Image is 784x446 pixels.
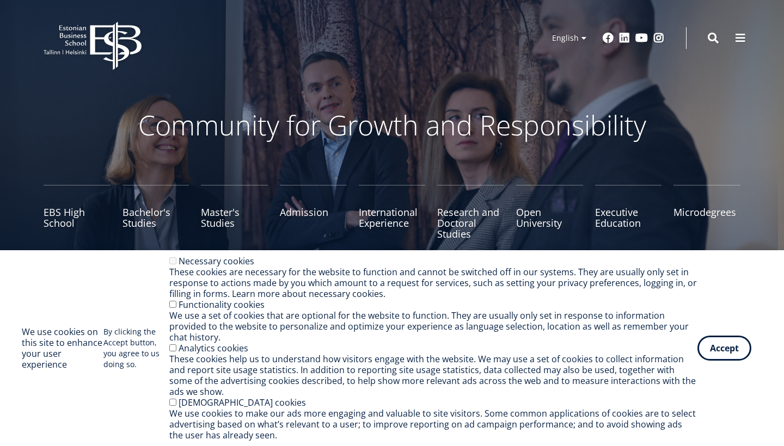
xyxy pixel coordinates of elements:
div: These cookies help us to understand how visitors engage with the website. We may use a set of coo... [169,354,697,397]
a: Bachelor's Studies [122,185,189,239]
a: Executive Education [595,185,662,239]
a: EBS High School [44,185,111,239]
p: By clicking the Accept button, you agree to us doing so. [103,326,170,370]
div: We use a set of cookies that are optional for the website to function. They are usually only set ... [169,310,697,343]
div: These cookies are necessary for the website to function and cannot be switched off in our systems... [169,267,697,299]
a: International Experience [359,185,426,239]
a: Open University [516,185,583,239]
a: Facebook [603,33,614,44]
a: Research and Doctoral Studies [437,185,504,239]
a: Instagram [653,33,664,44]
label: [DEMOGRAPHIC_DATA] cookies [179,397,306,408]
a: Linkedin [619,33,630,44]
a: Microdegrees [673,185,740,239]
h2: We use cookies on this site to enhance your user experience [22,326,103,370]
a: Admission [280,185,347,239]
a: Youtube [635,33,648,44]
label: Analytics cookies [179,342,248,354]
label: Functionality cookies [179,299,265,311]
button: Accept [697,336,751,361]
div: We use cookies to make our ads more engaging and valuable to site visitors. Some common applicati... [169,408,697,441]
p: Community for Growth and Responsibility [103,109,681,141]
a: Master's Studies [201,185,268,239]
label: Necessary cookies [179,255,254,267]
